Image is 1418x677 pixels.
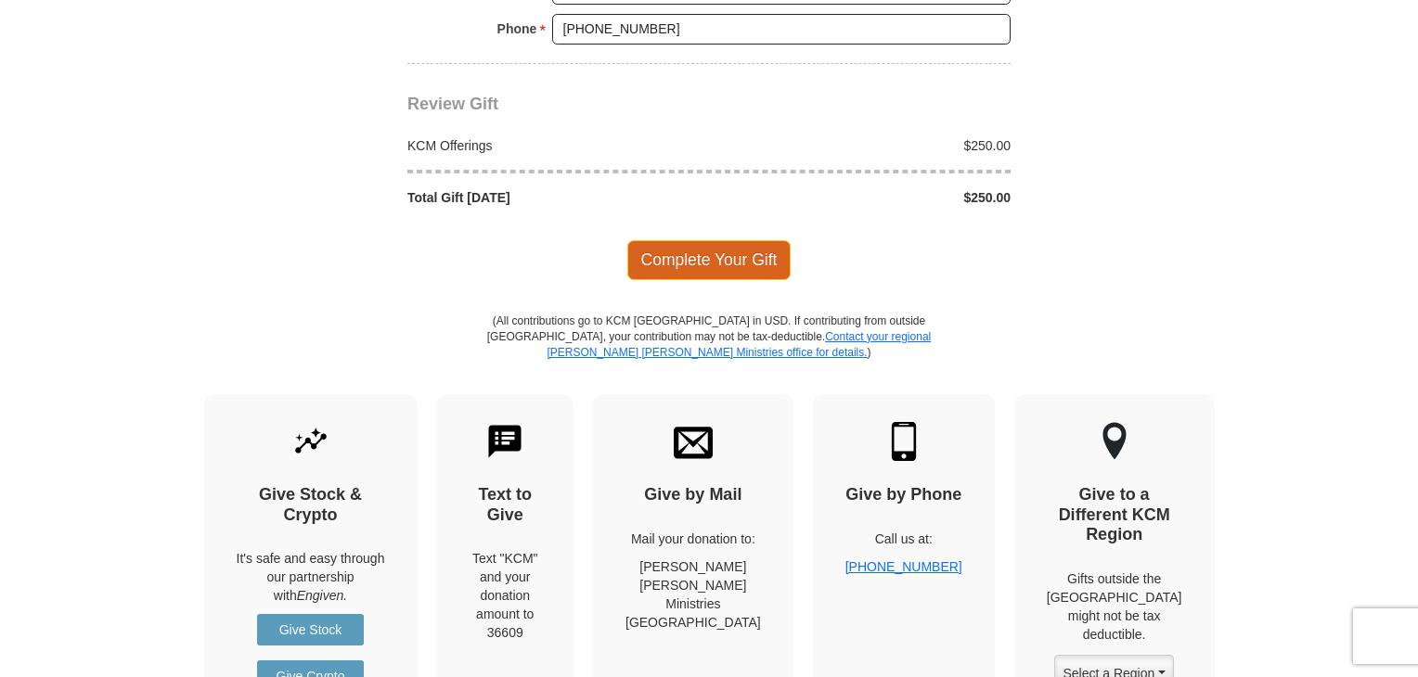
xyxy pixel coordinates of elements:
h4: Give to a Different KCM Region [1047,485,1182,545]
img: other-region [1102,422,1128,461]
span: Review Gift [407,95,498,113]
a: Give Stock [257,614,364,645]
img: give-by-stock.svg [291,422,330,461]
strong: Phone [497,16,537,42]
div: Total Gift [DATE] [398,188,710,207]
h4: Text to Give [470,485,542,525]
h4: Give by Mail [625,485,761,505]
p: It's safe and easy through our partnership with [237,549,385,605]
p: Call us at: [845,530,962,548]
a: [PHONE_NUMBER] [845,559,962,574]
div: $250.00 [709,136,1021,155]
img: mobile.svg [884,422,923,461]
div: $250.00 [709,188,1021,207]
p: Mail your donation to: [625,530,761,548]
img: envelope.svg [674,422,713,461]
p: Gifts outside the [GEOGRAPHIC_DATA] might not be tax deductible. [1047,569,1182,644]
a: Contact your regional [PERSON_NAME] [PERSON_NAME] Ministries office for details. [547,330,931,359]
h4: Give Stock & Crypto [237,485,385,525]
p: (All contributions go to KCM [GEOGRAPHIC_DATA] in USD. If contributing from outside [GEOGRAPHIC_D... [486,313,932,394]
span: Complete Your Gift [627,240,792,279]
h4: Give by Phone [845,485,962,505]
p: [PERSON_NAME] [PERSON_NAME] Ministries [GEOGRAPHIC_DATA] [625,557,761,632]
img: text-to-give.svg [485,422,524,461]
div: Text "KCM" and your donation amount to 36609 [470,549,542,642]
div: KCM Offerings [398,136,710,155]
i: Engiven. [297,588,347,603]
